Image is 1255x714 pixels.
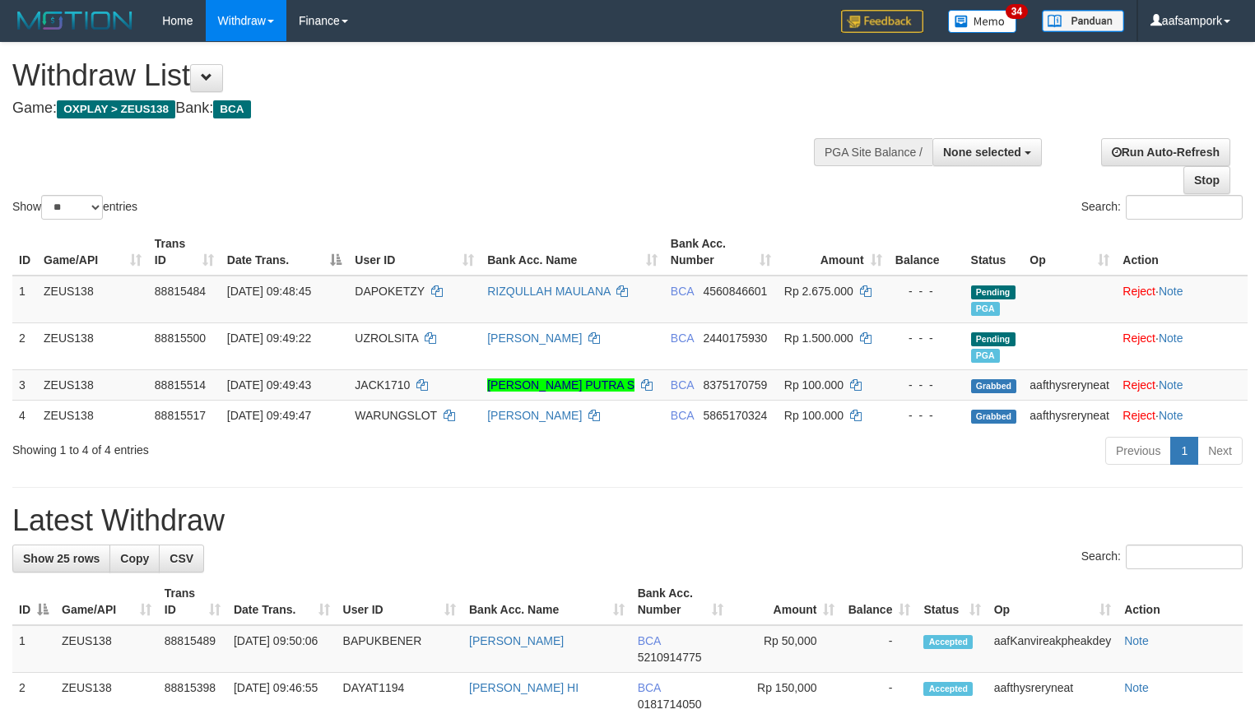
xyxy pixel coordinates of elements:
span: Copy 4560846601 to clipboard [703,285,767,298]
a: Reject [1123,285,1155,298]
div: PGA Site Balance / [814,138,932,166]
span: Grabbed [971,410,1017,424]
th: Trans ID: activate to sort column ascending [158,578,227,625]
a: Show 25 rows [12,545,110,573]
th: Action [1118,578,1243,625]
th: Date Trans.: activate to sort column ascending [227,578,337,625]
a: [PERSON_NAME] PUTRA S [487,378,634,392]
th: Balance [889,229,964,276]
a: 1 [1170,437,1198,465]
td: 1 [12,625,55,673]
span: Show 25 rows [23,552,100,565]
span: BCA [213,100,250,118]
span: Rp 100.000 [784,409,844,422]
span: BCA [638,634,661,647]
a: Note [1159,378,1183,392]
span: BCA [638,681,661,694]
td: · [1116,369,1248,400]
td: ZEUS138 [37,369,148,400]
span: JACK1710 [355,378,410,392]
th: User ID: activate to sort column ascending [348,229,481,276]
span: BCA [671,409,694,422]
span: OXPLAY > ZEUS138 [57,100,175,118]
label: Show entries [12,195,137,220]
th: Status [964,229,1024,276]
label: Search: [1081,195,1243,220]
span: Copy 0181714050 to clipboard [638,698,702,711]
select: Showentries [41,195,103,220]
th: Op: activate to sort column ascending [988,578,1118,625]
input: Search: [1126,195,1243,220]
span: BCA [671,331,694,345]
td: ZEUS138 [55,625,158,673]
td: 2 [12,322,37,369]
span: 88815517 [155,409,206,422]
td: - [841,625,917,673]
th: Date Trans.: activate to sort column descending [221,229,349,276]
th: Trans ID: activate to sort column ascending [148,229,221,276]
a: Stop [1183,166,1230,194]
span: Accepted [923,635,973,649]
a: Reject [1123,331,1155,345]
th: Bank Acc. Number: activate to sort column ascending [664,229,778,276]
span: Rp 100.000 [784,378,844,392]
span: BCA [671,378,694,392]
span: Copy [120,552,149,565]
h1: Withdraw List [12,59,820,92]
span: Copy 8375170759 to clipboard [703,378,767,392]
div: Showing 1 to 4 of 4 entries [12,435,510,458]
span: 88815514 [155,378,206,392]
a: [PERSON_NAME] [469,634,564,647]
a: Next [1197,437,1243,465]
td: ZEUS138 [37,322,148,369]
span: Pending [971,332,1016,346]
th: Game/API: activate to sort column ascending [37,229,148,276]
span: 88815500 [155,331,206,345]
span: Rp 2.675.000 [784,285,853,298]
span: Copy 5865170324 to clipboard [703,409,767,422]
a: Reject [1123,378,1155,392]
a: Copy [109,545,160,573]
span: Marked by aafsolysreylen [971,302,1000,316]
th: Amount: activate to sort column ascending [730,578,841,625]
td: 88815489 [158,625,227,673]
span: [DATE] 09:49:22 [227,331,311,345]
label: Search: [1081,545,1243,569]
th: User ID: activate to sort column ascending [337,578,462,625]
th: Balance: activate to sort column ascending [841,578,917,625]
a: [PERSON_NAME] [487,409,582,422]
span: WARUNGSLOT [355,409,437,422]
button: None selected [932,138,1042,166]
td: 4 [12,400,37,430]
th: Status: activate to sort column ascending [917,578,987,625]
div: - - - [895,407,958,424]
a: Note [1124,681,1149,694]
img: Feedback.jpg [841,10,923,33]
span: [DATE] 09:48:45 [227,285,311,298]
div: - - - [895,330,958,346]
span: Accepted [923,682,973,696]
a: Note [1159,285,1183,298]
a: RIZQULLAH MAULANA [487,285,610,298]
h1: Latest Withdraw [12,504,1243,537]
th: ID [12,229,37,276]
td: BAPUKBENER [337,625,462,673]
a: Reject [1123,409,1155,422]
img: MOTION_logo.png [12,8,137,33]
span: Rp 1.500.000 [784,331,853,345]
th: Amount: activate to sort column ascending [778,229,889,276]
span: None selected [943,146,1021,159]
span: 88815484 [155,285,206,298]
a: [PERSON_NAME] [487,331,582,345]
div: - - - [895,377,958,393]
span: Copy 5210914775 to clipboard [638,651,702,664]
span: Marked by aafsolysreylen [971,349,1000,363]
th: Bank Acc. Name: activate to sort column ascending [462,578,631,625]
span: BCA [671,285,694,298]
td: 3 [12,369,37,400]
td: [DATE] 09:50:06 [227,625,337,673]
h4: Game: Bank: [12,100,820,117]
th: ID: activate to sort column descending [12,578,55,625]
td: 1 [12,276,37,323]
div: - - - [895,283,958,299]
